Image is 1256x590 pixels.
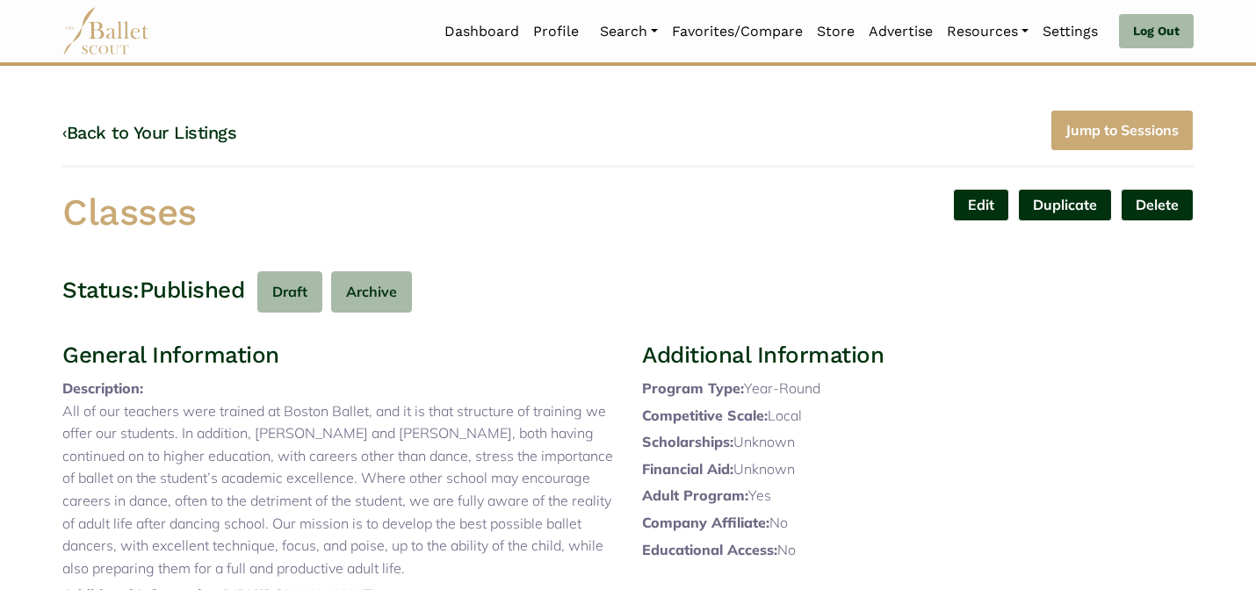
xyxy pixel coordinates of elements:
[642,433,733,450] span: Scholarships:
[953,189,1009,221] a: Edit
[593,13,665,50] a: Search
[642,539,1194,562] p: No
[1050,110,1194,151] a: Jump to Sessions
[642,405,1194,428] p: Local
[642,460,733,478] span: Financial Aid:
[642,458,1194,481] p: Unknown
[940,13,1036,50] a: Resources
[526,13,586,50] a: Profile
[642,512,1194,535] p: No
[862,13,940,50] a: Advertise
[437,13,526,50] a: Dashboard
[62,341,614,371] h3: General Information
[140,276,245,306] h3: Published
[257,271,322,313] button: Draft
[642,379,744,397] span: Program Type:
[1018,189,1112,221] a: Duplicate
[62,276,140,306] h3: Status:
[62,379,143,397] span: Description:
[642,541,777,558] span: Educational Access:
[62,400,614,580] p: All of our teachers were trained at Boston Ballet, and it is that structure of training we offer ...
[62,121,67,143] code: ‹
[642,486,748,504] span: Adult Program:
[642,485,1194,507] p: Yes
[642,378,1194,400] p: Year-Round
[642,341,1194,371] h3: Additional Information
[331,271,412,313] button: Archive
[810,13,862,50] a: Store
[642,514,769,531] span: Company Affiliate:
[642,431,1194,454] p: Unknown
[62,122,236,143] a: ‹Back to Your Listings
[1121,189,1194,221] button: Delete
[642,407,768,424] span: Competitive Scale:
[62,189,614,237] h1: Classes
[1036,13,1105,50] a: Settings
[1119,14,1194,49] a: Log Out
[665,13,810,50] a: Favorites/Compare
